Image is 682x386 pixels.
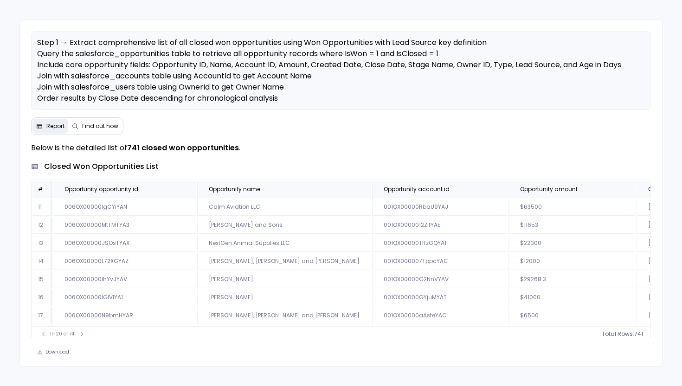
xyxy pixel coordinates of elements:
[44,161,159,172] span: closed won opportunities list
[520,186,578,193] span: Opportunity amount
[508,271,636,288] td: $29268.3
[602,330,634,338] span: Total Rows:
[197,307,371,324] td: [PERSON_NAME], [PERSON_NAME] and [PERSON_NAME]
[197,253,371,270] td: [PERSON_NAME], [PERSON_NAME] and [PERSON_NAME]
[64,186,138,193] span: Opportunity opportunity id
[508,253,636,270] td: $12000
[197,325,371,342] td: [PERSON_NAME][GEOGRAPHIC_DATA]
[53,271,196,288] td: 006OX00000IhYvJYAV
[209,186,260,193] span: Opportunity name
[32,271,52,288] td: 15
[508,325,636,342] td: $9600
[508,307,636,324] td: $6500
[197,235,371,252] td: NextGen Animal Supplies LLC
[31,142,651,154] p: Below is the detailed list of .
[53,325,196,342] td: 006OX00000KhBuLYAV
[53,307,196,324] td: 006OX00000N9bmHYAR
[372,289,508,306] td: 001OX00000GYjuMYAT
[197,217,371,234] td: [PERSON_NAME] and Sons
[508,199,636,216] td: $63500
[32,253,52,270] td: 14
[372,217,508,234] td: 001OX0000012ZifYAE
[53,199,196,216] td: 006OX00000IgCYiYAN
[53,217,196,234] td: 006OX00000MtTMTYA3
[372,253,508,270] td: 001OX000007TppcYAC
[53,235,196,252] td: 006OX00000JSOsTYAX
[127,142,239,153] strong: 741 closed won opportunities
[508,235,636,252] td: $22000
[82,122,118,130] span: Find out how
[197,289,371,306] td: [PERSON_NAME]
[372,199,508,216] td: 001OX00000RbaU9YAJ
[197,199,371,216] td: Calm Aviation LLC
[32,199,52,216] td: 11
[53,289,196,306] td: 006OX00000IGlVIYA1
[384,186,450,193] span: Opportunity account id
[634,330,643,338] span: 741
[508,289,636,306] td: $41000
[197,271,371,288] td: [PERSON_NAME]
[372,307,508,324] td: 001OX00000aAsteYAC
[32,325,52,342] td: 18
[45,349,69,355] span: Download
[46,122,64,130] span: Report
[68,119,122,134] button: Find out how
[32,307,52,324] td: 17
[32,217,52,234] td: 12
[37,37,621,115] span: Step 1 → Extract comprehensive list of all closed won opportunities using Won Opportunities with ...
[50,330,76,338] span: 11-20 of 741
[372,271,508,288] td: 001OX00000G2NnVYAV
[53,253,196,270] td: 006OX00000L72XGYAZ
[32,289,52,306] td: 16
[372,325,508,342] td: 001OX00000HsuBWYAZ
[372,235,508,252] td: 001OX00000TRzGQYA1
[38,185,43,193] span: #
[508,217,636,234] td: $11653
[31,346,75,359] button: Download
[32,119,68,134] button: Report
[32,235,52,252] td: 13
